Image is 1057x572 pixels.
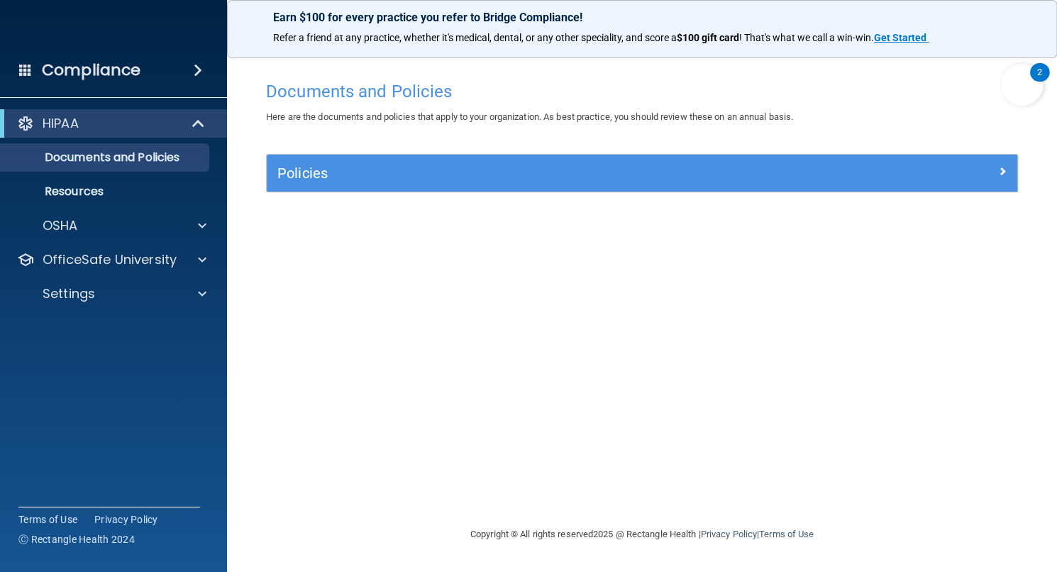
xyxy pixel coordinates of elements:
p: HIPAA [43,115,79,132]
a: Terms of Use [759,529,814,539]
h5: Policies [277,165,819,181]
span: Here are the documents and policies that apply to your organization. As best practice, you should... [266,111,793,122]
a: Get Started [874,32,929,43]
span: Refer a friend at any practice, whether it's medical, dental, or any other speciality, and score a [273,32,677,43]
strong: Get Started [874,32,926,43]
div: Copyright © All rights reserved 2025 @ Rectangle Health | | [383,512,901,557]
button: Open Resource Center, 2 new notifications [1001,64,1043,106]
strong: $100 gift card [677,32,739,43]
a: OfficeSafe University [17,251,206,268]
a: Policies [277,162,1007,185]
a: Privacy Policy [94,512,158,527]
p: Earn $100 for every practice you refer to Bridge Compliance! [273,11,1011,24]
a: OSHA [17,217,206,234]
a: HIPAA [17,115,206,132]
img: PMB logo [17,15,210,43]
span: ! That's what we call a win-win. [739,32,874,43]
a: Settings [17,285,206,302]
h4: Compliance [42,60,140,80]
p: OSHA [43,217,78,234]
h4: Documents and Policies [266,82,1018,101]
p: OfficeSafe University [43,251,177,268]
p: Documents and Policies [9,150,203,165]
p: Resources [9,185,203,199]
a: Terms of Use [18,512,77,527]
p: Settings [43,285,95,302]
a: Privacy Policy [700,529,756,539]
div: 2 [1037,72,1042,91]
span: Ⓒ Rectangle Health 2024 [18,532,135,546]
